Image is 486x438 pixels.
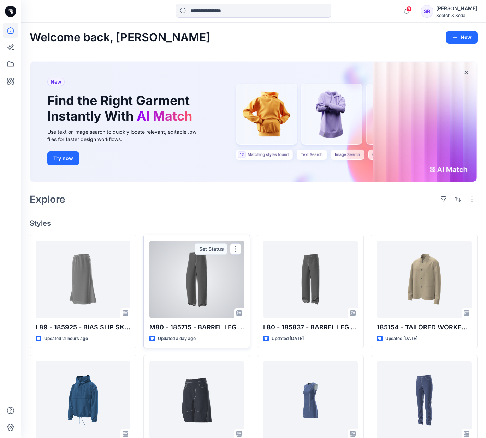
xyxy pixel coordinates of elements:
[30,31,210,44] h2: Welcome back, [PERSON_NAME]
[436,13,477,18] div: Scotch & Soda
[149,322,244,332] p: M80 - 185715 - BARREL LEG - V1-0
[51,78,61,86] span: New
[385,335,417,342] p: Updated [DATE]
[272,335,304,342] p: Updated [DATE]
[421,5,433,18] div: SR
[263,322,358,332] p: L80 - 185837 - BARREL LEG - V1-0
[30,194,65,205] h2: Explore
[36,322,130,332] p: L89 - 185925 - BIAS SLIP SKIRT
[36,241,130,318] a: L89 - 185925 - BIAS SLIP SKIRT
[44,335,88,342] p: Updated 21 hours ago
[406,6,412,12] span: 5
[446,31,478,44] button: New
[47,151,79,165] button: Try now
[47,128,206,143] div: Use text or image search to quickly locate relevant, editable .bw files for faster design workflows.
[30,219,478,227] h4: Styles
[436,4,477,13] div: [PERSON_NAME]
[137,108,192,124] span: AI Match
[149,241,244,318] a: M80 - 185715 - BARREL LEG - V1-0
[158,335,196,342] p: Updated a day ago
[377,241,472,318] a: 185154 - TAILORED WORKER - V1-0
[377,322,472,332] p: 185154 - TAILORED WORKER - V1-0
[47,93,196,123] h1: Find the Right Garment Instantly With
[263,241,358,318] a: L80 - 185837 - BARREL LEG - V1-0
